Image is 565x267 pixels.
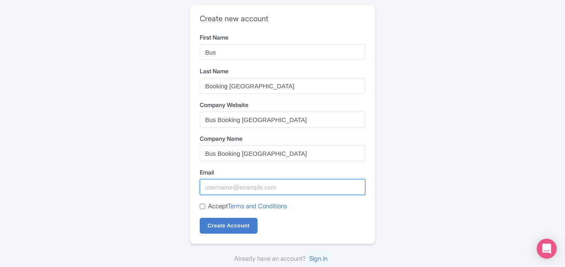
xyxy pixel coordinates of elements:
input: example.com [200,112,365,127]
input: username@example.com [200,179,365,195]
a: Sign in [306,251,331,266]
a: Terms and Conditions [228,202,287,210]
label: Company Website [200,100,365,109]
div: Already have an account? [189,254,376,264]
label: Accept [208,202,287,211]
div: Open Intercom Messenger [537,239,557,259]
label: Company Name [200,134,365,143]
label: First Name [200,33,365,42]
label: Last Name [200,67,365,75]
input: Create Account [200,218,258,234]
label: Email [200,168,365,177]
h2: Create new account [200,14,365,23]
